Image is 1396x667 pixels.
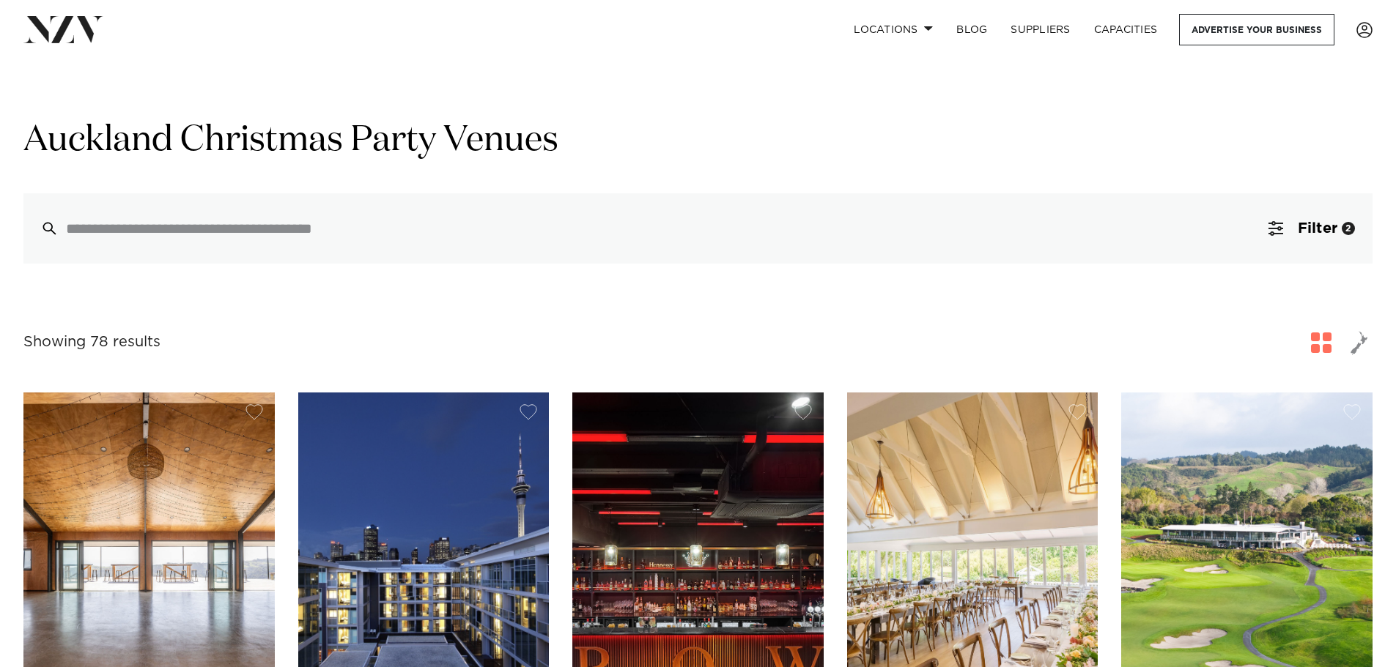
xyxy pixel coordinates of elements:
[999,14,1082,45] a: SUPPLIERS
[23,16,103,42] img: nzv-logo.png
[1082,14,1170,45] a: Capacities
[945,14,999,45] a: BLOG
[23,118,1373,164] h1: Auckland Christmas Party Venues
[1298,221,1337,236] span: Filter
[1251,193,1373,264] button: Filter2
[23,331,160,354] div: Showing 78 results
[1179,14,1334,45] a: Advertise your business
[1342,222,1355,235] div: 2
[842,14,945,45] a: Locations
